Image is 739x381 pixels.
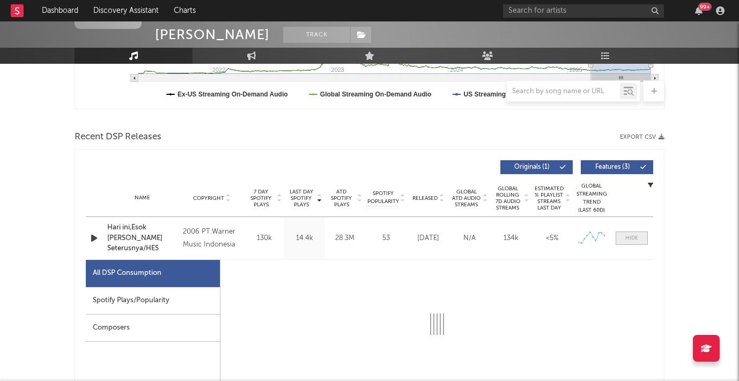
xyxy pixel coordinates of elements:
[93,267,161,280] div: All DSP Consumption
[367,233,405,244] div: 53
[107,194,178,202] div: Name
[107,222,178,254] a: Hari ini,Esok [PERSON_NAME] Seterusnya/HES
[507,164,557,170] span: Originals ( 1 )
[452,233,487,244] div: N/A
[412,195,438,201] span: Released
[500,160,573,174] button: Originals(1)
[86,287,220,315] div: Spotify Plays/Popularity
[155,27,270,43] div: [PERSON_NAME]
[698,3,712,11] div: 99 +
[493,185,522,211] span: Global Rolling 7D Audio Streams
[75,131,161,144] span: Recent DSP Releases
[287,233,322,244] div: 14.4k
[247,189,275,208] span: 7 Day Spotify Plays
[327,233,362,244] div: 28.3M
[183,226,241,251] div: 2006 PT.Warner Music Indonesia
[620,134,664,140] button: Export CSV
[283,27,350,43] button: Track
[193,195,224,201] span: Copyright
[367,190,399,206] span: Spotify Popularity
[452,189,481,208] span: Global ATD Audio Streams
[410,233,446,244] div: [DATE]
[575,182,608,214] div: Global Streaming Trend (Last 60D)
[287,189,315,208] span: Last Day Spotify Plays
[534,233,570,244] div: <5%
[503,4,664,18] input: Search for artists
[86,260,220,287] div: All DSP Consumption
[247,233,282,244] div: 130k
[493,233,529,244] div: 134k
[581,160,653,174] button: Features(3)
[695,6,703,15] button: 99+
[588,164,637,170] span: Features ( 3 )
[534,185,564,211] span: Estimated % Playlist Streams Last Day
[327,189,356,208] span: ATD Spotify Plays
[507,87,620,96] input: Search by song name or URL
[86,315,220,342] div: Composers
